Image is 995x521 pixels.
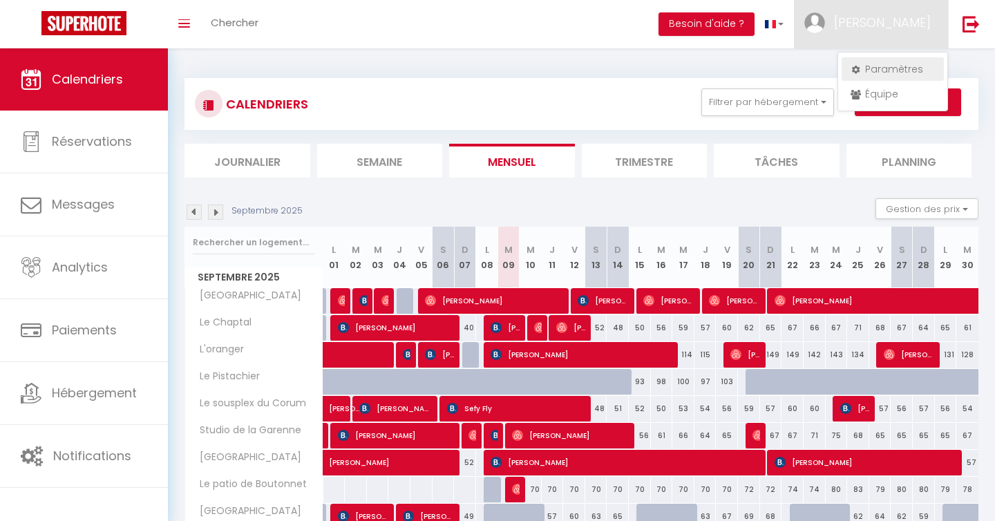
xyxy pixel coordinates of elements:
[454,315,476,341] div: 40
[52,321,117,339] span: Paiements
[359,395,433,421] span: [PERSON_NAME]
[187,315,255,330] span: Le Chaptal
[913,227,935,288] th: 28
[323,396,345,422] a: [PERSON_NAME]
[767,243,774,256] abbr: D
[187,396,310,411] span: Le sousplex du Corum
[847,477,869,502] div: 83
[53,447,131,464] span: Notifications
[781,315,804,341] div: 67
[651,423,673,448] div: 61
[433,227,455,288] th: 06
[709,287,761,314] span: [PERSON_NAME]
[403,341,410,368] span: [PERSON_NAME]
[629,396,651,421] div: 52
[956,396,978,421] div: 54
[425,287,565,314] span: [PERSON_NAME]
[811,243,819,256] abbr: M
[52,384,137,401] span: Hébergement
[875,198,978,219] button: Gestion des prix
[520,477,542,502] div: 70
[891,227,913,288] th: 27
[826,342,848,368] div: 143
[760,477,782,502] div: 72
[738,315,760,341] div: 62
[738,227,760,288] th: 20
[869,315,891,341] div: 68
[738,477,760,502] div: 72
[381,287,389,314] span: [PERSON_NAME]-Werink
[738,396,760,421] div: 59
[716,369,738,395] div: 103
[694,423,717,448] div: 64
[485,243,489,256] abbr: L
[418,243,424,256] abbr: V
[629,227,651,288] th: 15
[694,369,717,395] div: 97
[607,315,629,341] div: 48
[781,342,804,368] div: 149
[935,396,957,421] div: 56
[935,423,957,448] div: 65
[679,243,688,256] abbr: M
[491,422,498,448] span: [PERSON_NAME]
[638,243,642,256] abbr: L
[752,422,760,448] span: [PERSON_NAME]
[578,287,629,314] span: [PERSON_NAME]
[846,144,972,178] li: Planning
[462,243,468,256] abbr: D
[593,243,599,256] abbr: S
[187,423,305,438] span: Studio de la Garenne
[826,227,848,288] th: 24
[847,227,869,288] th: 25
[491,314,520,341] span: [PERSON_NAME]
[187,477,310,492] span: Le patio de Boutonnet
[760,227,782,288] th: 21
[52,196,115,213] span: Messages
[585,477,607,502] div: 70
[694,315,717,341] div: 57
[449,144,575,178] li: Mensuel
[672,342,694,368] div: 114
[11,6,53,47] button: Ouvrir le widget de chat LiveChat
[956,342,978,368] div: 128
[855,243,861,256] abbr: J
[563,227,585,288] th: 12
[781,477,804,502] div: 74
[497,227,520,288] th: 09
[563,477,585,502] div: 70
[367,227,389,288] th: 03
[454,227,476,288] th: 07
[804,423,826,448] div: 71
[607,227,629,288] th: 14
[956,423,978,448] div: 67
[891,477,913,502] div: 80
[657,243,665,256] abbr: M
[877,243,883,256] abbr: V
[447,395,587,421] span: Sefy Fly
[52,258,108,276] span: Analytics
[760,315,782,341] div: 65
[847,342,869,368] div: 134
[607,396,629,421] div: 51
[716,477,738,502] div: 70
[338,314,456,341] span: [PERSON_NAME]
[781,396,804,421] div: 60
[187,369,263,384] span: Le Pistachier
[694,342,717,368] div: 115
[491,341,675,368] span: [PERSON_NAME]
[672,369,694,395] div: 100
[935,315,957,341] div: 65
[781,423,804,448] div: 67
[869,396,891,421] div: 57
[694,396,717,421] div: 54
[614,243,621,256] abbr: D
[804,396,826,421] div: 60
[956,227,978,288] th: 30
[869,227,891,288] th: 26
[913,315,935,341] div: 64
[585,396,607,421] div: 48
[193,230,315,255] input: Rechercher un logement...
[184,144,310,178] li: Journalier
[884,341,936,368] span: [PERSON_NAME]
